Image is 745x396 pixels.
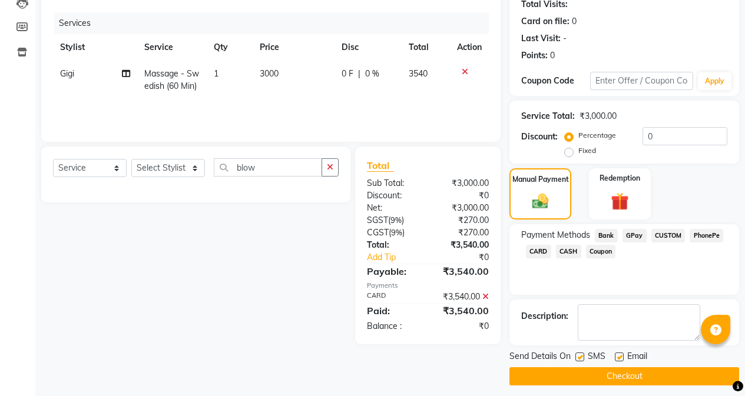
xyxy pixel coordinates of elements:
[358,177,428,189] div: Sub Total:
[550,49,555,62] div: 0
[512,174,569,185] label: Manual Payment
[207,34,253,61] th: Qty
[521,49,548,62] div: Points:
[428,214,498,227] div: ₹270.00
[586,245,616,258] span: Coupon
[627,350,647,365] span: Email
[578,130,616,141] label: Percentage
[428,291,498,303] div: ₹3,540.00
[358,239,428,251] div: Total:
[428,202,498,214] div: ₹3,000.00
[214,158,322,177] input: Search or Scan
[358,202,428,214] div: Net:
[409,68,428,79] span: 3540
[698,72,731,90] button: Apply
[53,34,137,61] th: Stylist
[214,68,218,79] span: 1
[595,229,618,242] span: Bank
[253,34,335,61] th: Price
[527,192,554,211] img: _cash.svg
[521,310,568,322] div: Description:
[402,34,450,61] th: Total
[521,131,558,143] div: Discount:
[367,281,489,291] div: Payments
[260,68,279,79] span: 3000
[578,145,596,156] label: Fixed
[358,304,428,318] div: Paid:
[439,251,498,264] div: ₹0
[358,251,439,264] a: Add Tip
[428,177,498,189] div: ₹3,000.00
[358,320,428,332] div: Balance :
[521,15,569,28] div: Card on file:
[335,34,402,61] th: Disc
[521,110,575,122] div: Service Total:
[572,15,577,28] div: 0
[358,264,428,278] div: Payable:
[450,34,489,61] th: Action
[509,367,739,385] button: Checkout
[600,173,640,184] label: Redemption
[137,34,206,61] th: Service
[428,189,498,202] div: ₹0
[521,75,590,87] div: Coupon Code
[358,189,428,202] div: Discount:
[358,214,428,227] div: ( )
[588,350,605,365] span: SMS
[521,229,590,241] span: Payment Methods
[690,229,723,242] span: PhonePe
[358,291,428,303] div: CARD
[342,68,353,80] span: 0 F
[521,32,561,45] div: Last Visit:
[623,229,647,242] span: GPay
[428,264,498,278] div: ₹3,540.00
[428,304,498,318] div: ₹3,540.00
[365,68,379,80] span: 0 %
[367,159,394,172] span: Total
[580,110,617,122] div: ₹3,000.00
[590,72,693,90] input: Enter Offer / Coupon Code
[526,245,551,258] span: CARD
[428,320,498,332] div: ₹0
[54,12,498,34] div: Services
[60,68,74,79] span: Gigi
[391,228,402,237] span: 9%
[428,239,498,251] div: ₹3,540.00
[509,350,571,365] span: Send Details On
[390,215,402,225] span: 9%
[605,191,634,212] img: _gift.svg
[428,227,498,239] div: ₹270.00
[651,229,686,242] span: CUSTOM
[367,215,388,225] span: SGST
[144,68,199,91] span: Massage - Swedish (60 Min)
[563,32,567,45] div: -
[367,227,389,238] span: CGST
[358,68,360,80] span: |
[556,245,581,258] span: CASH
[358,227,428,239] div: ( )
